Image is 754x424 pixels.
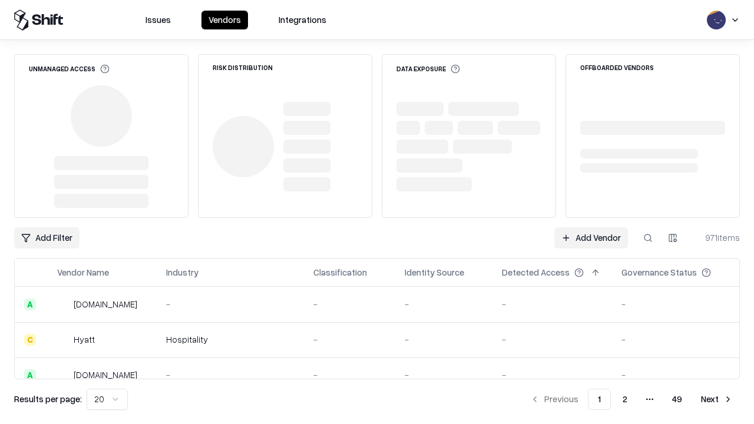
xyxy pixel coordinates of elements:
div: - [166,369,295,381]
div: - [405,333,483,346]
div: C [24,334,36,346]
div: - [405,369,483,381]
img: primesec.co.il [57,369,69,381]
div: - [621,369,730,381]
div: - [313,333,386,346]
div: A [24,369,36,381]
div: - [166,298,295,310]
div: - [502,333,603,346]
div: - [313,298,386,310]
div: - [502,298,603,310]
button: Issues [138,11,178,29]
img: intrado.com [57,299,69,310]
div: [DOMAIN_NAME] [74,298,137,310]
button: 49 [663,389,692,410]
p: Results per page: [14,393,82,405]
div: Classification [313,266,367,279]
button: Next [694,389,740,410]
button: 2 [613,389,637,410]
div: Hospitality [166,333,295,346]
img: Hyatt [57,334,69,346]
div: Hyatt [74,333,95,346]
div: Offboarded Vendors [580,64,654,71]
div: Vendor Name [57,266,109,279]
div: Identity Source [405,266,464,279]
div: - [313,369,386,381]
div: - [502,369,603,381]
div: - [405,298,483,310]
button: Vendors [201,11,248,29]
div: [DOMAIN_NAME] [74,369,137,381]
div: Unmanaged Access [29,64,110,74]
a: Add Vendor [554,227,628,249]
button: Integrations [272,11,333,29]
div: A [24,299,36,310]
div: 971 items [693,231,740,244]
div: Detected Access [502,266,570,279]
nav: pagination [523,389,740,410]
div: Risk Distribution [213,64,273,71]
div: Industry [166,266,199,279]
div: - [621,333,730,346]
div: Data Exposure [396,64,460,74]
button: 1 [588,389,611,410]
div: - [621,298,730,310]
div: Governance Status [621,266,697,279]
button: Add Filter [14,227,80,249]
